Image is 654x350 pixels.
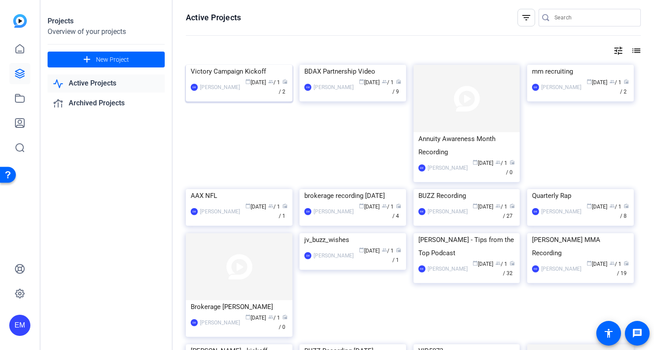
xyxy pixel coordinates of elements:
[304,84,311,91] div: KW
[418,189,515,202] div: BUZZ Recording
[279,315,288,330] span: / 0
[396,79,401,84] span: radio
[495,261,507,267] span: / 1
[191,208,198,215] div: EM
[610,261,621,267] span: / 1
[186,12,241,23] h1: Active Projects
[473,261,478,266] span: calendar_today
[359,247,364,253] span: calendar_today
[532,233,629,260] div: [PERSON_NAME] MMA Recording
[610,79,615,84] span: group
[359,79,364,84] span: calendar_today
[48,74,165,93] a: Active Projects
[587,79,592,84] span: calendar_today
[624,261,629,266] span: radio
[510,203,515,209] span: radio
[610,204,621,210] span: / 1
[495,203,501,209] span: group
[630,45,641,56] mat-icon: list
[359,79,380,86] span: [DATE]
[191,319,198,326] div: EM
[268,79,280,86] span: / 1
[603,328,614,339] mat-icon: accessibility
[268,314,273,320] span: group
[13,14,27,28] img: blue-gradient.svg
[191,65,288,78] div: Victory Campaign Kickoff
[473,204,493,210] span: [DATE]
[632,328,643,339] mat-icon: message
[9,315,30,336] div: EM
[48,52,165,67] button: New Project
[506,160,515,175] span: / 0
[613,45,624,56] mat-icon: tune
[473,160,493,166] span: [DATE]
[245,315,266,321] span: [DATE]
[268,203,273,209] span: group
[245,79,251,84] span: calendar_today
[382,79,394,86] span: / 1
[48,16,165,26] div: Projects
[418,233,515,260] div: [PERSON_NAME] - Tips from the Top Podcast
[382,204,394,210] span: / 1
[620,79,629,95] span: / 2
[359,204,380,210] span: [DATE]
[304,233,401,246] div: jv_buzz_wishes
[268,204,280,210] span: / 1
[191,84,198,91] div: EM
[200,207,240,216] div: [PERSON_NAME]
[396,247,401,253] span: radio
[245,203,251,209] span: calendar_today
[428,264,468,273] div: [PERSON_NAME]
[200,83,240,92] div: [PERSON_NAME]
[610,203,615,209] span: group
[382,79,387,84] span: group
[617,261,629,276] span: / 19
[620,204,629,219] span: / 8
[541,207,581,216] div: [PERSON_NAME]
[587,261,607,267] span: [DATE]
[304,208,311,215] div: EM
[495,204,507,210] span: / 1
[392,204,401,219] span: / 4
[418,164,425,171] div: EM
[314,251,354,260] div: [PERSON_NAME]
[392,79,401,95] span: / 9
[554,12,634,23] input: Search
[418,132,515,159] div: Annuity Awareness Month Recording
[396,203,401,209] span: radio
[587,204,607,210] span: [DATE]
[304,252,311,259] div: EM
[532,189,629,202] div: Quarterly Rap
[610,261,615,266] span: group
[314,207,354,216] div: [PERSON_NAME]
[610,79,621,86] span: / 1
[245,314,251,320] span: calendar_today
[382,247,387,253] span: group
[359,248,380,254] span: [DATE]
[532,208,539,215] div: EM
[392,248,401,263] span: / 1
[282,314,288,320] span: radio
[532,265,539,272] div: KW
[304,65,401,78] div: BDAX Partnership Video
[428,207,468,216] div: [PERSON_NAME]
[532,84,539,91] div: EM
[418,208,425,215] div: KW
[268,315,280,321] span: / 1
[624,203,629,209] span: radio
[503,261,515,276] span: / 32
[282,203,288,209] span: radio
[245,79,266,86] span: [DATE]
[245,204,266,210] span: [DATE]
[191,300,288,313] div: Brokerage [PERSON_NAME]
[473,203,478,209] span: calendar_today
[541,264,581,273] div: [PERSON_NAME]
[304,189,401,202] div: brokerage recording [DATE]
[495,261,501,266] span: group
[473,261,493,267] span: [DATE]
[48,26,165,37] div: Overview of your projects
[541,83,581,92] div: [PERSON_NAME]
[418,265,425,272] div: KW
[521,12,532,23] mat-icon: filter_list
[359,203,364,209] span: calendar_today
